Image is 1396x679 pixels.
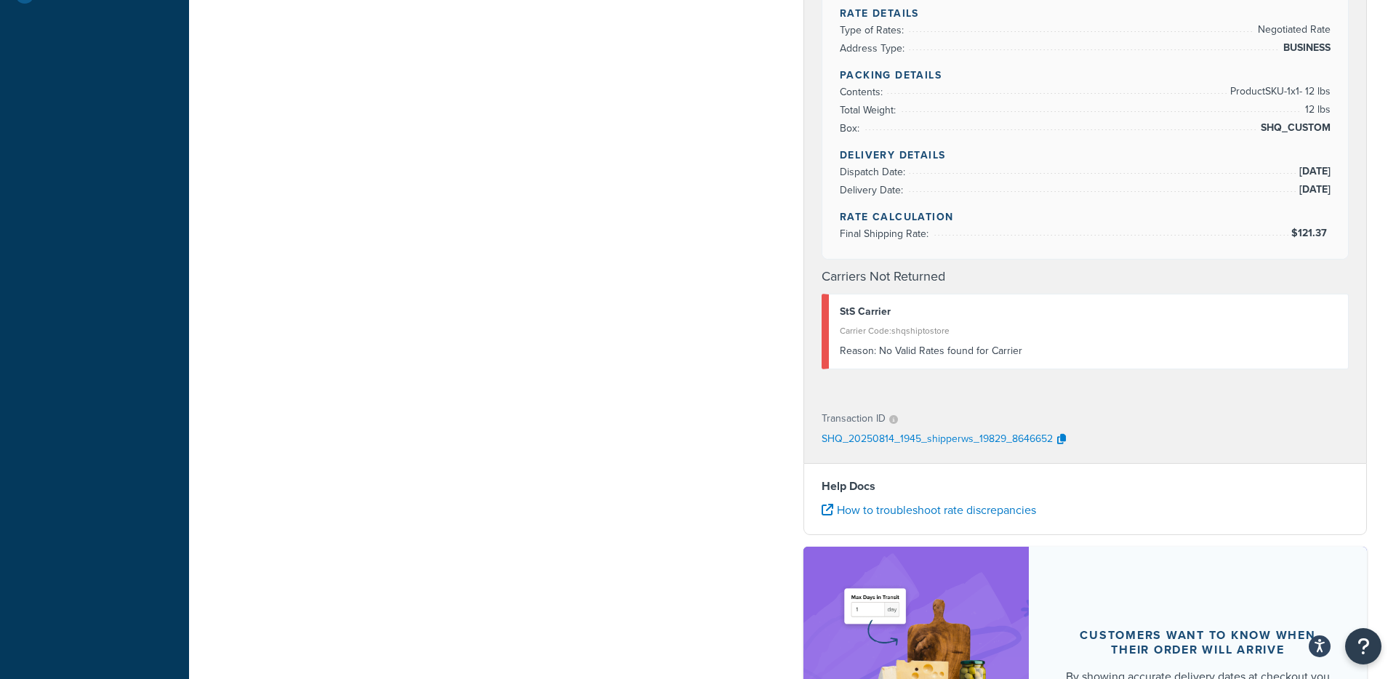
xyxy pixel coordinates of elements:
span: 12 lbs [1301,101,1331,118]
span: Negotiated Rate [1254,21,1331,39]
div: No Valid Rates found for Carrier [840,341,1337,361]
span: Total Weight: [840,103,899,118]
span: Address Type: [840,41,908,56]
span: Product SKU-1 x 1 - 12 lbs [1227,83,1331,100]
h4: Help Docs [822,478,1349,495]
p: Transaction ID [822,409,886,429]
h4: Rate Details [840,6,1331,21]
span: $121.37 [1291,225,1331,241]
div: Carrier Code: shqshiptostore [840,321,1337,341]
span: Type of Rates: [840,23,907,38]
h4: Packing Details [840,68,1331,83]
span: Delivery Date: [840,182,907,198]
span: BUSINESS [1280,39,1331,57]
h4: Delivery Details [840,148,1331,163]
div: Customers want to know when their order will arrive [1064,628,1332,657]
div: StS Carrier [840,302,1337,322]
span: Dispatch Date: [840,164,909,180]
p: SHQ_20250814_1945_shipperws_19829_8646652 [822,429,1053,451]
span: SHQ_CUSTOM [1257,119,1331,137]
span: [DATE] [1296,163,1331,180]
span: [DATE] [1296,181,1331,198]
a: How to troubleshoot rate discrepancies [822,502,1036,518]
button: Open Resource Center [1345,628,1381,664]
span: Contents: [840,84,886,100]
h4: Carriers Not Returned [822,267,1349,286]
span: Box: [840,121,863,136]
span: Reason: [840,343,876,358]
span: Final Shipping Rate: [840,226,932,241]
h4: Rate Calculation [840,209,1331,225]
